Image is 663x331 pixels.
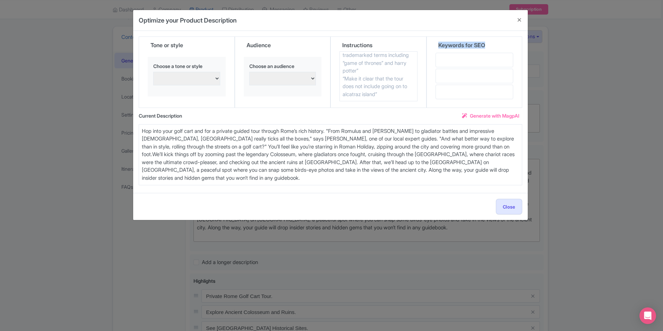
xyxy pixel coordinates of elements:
button: Close [496,199,522,214]
h5: Keywords for SEO [438,42,485,49]
a: Generate with MagpAI [462,112,519,121]
label: Choose a tone or style [153,62,220,70]
textarea: Hop into your golf cart and for a private guided tour through Rome’s rich history. "From Romulus ... [139,124,522,185]
span: Generate with MagpAI [470,112,519,119]
h5: Audience [247,42,271,49]
button: Close [511,10,528,30]
div: Open Intercom Messenger [639,307,656,324]
label: Current Description [139,112,182,119]
label: Choose an audience [249,62,316,70]
h4: Optimize your Product Description [139,16,236,25]
h5: Instructions [342,42,372,49]
h5: Tone or style [150,42,183,49]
